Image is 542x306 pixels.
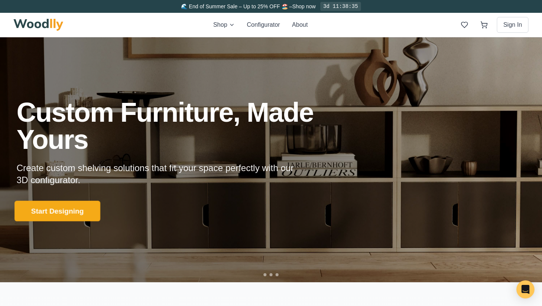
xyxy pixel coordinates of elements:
[17,99,354,153] h1: Custom Furniture, Made Yours
[181,3,292,9] span: 🌊 End of Summer Sale – Up to 25% OFF 🏖️ –
[213,20,234,29] button: Shop
[14,19,63,31] img: Woodlly
[17,162,306,186] p: Create custom shelving solutions that fit your space perfectly with our 3D configurator.
[516,280,534,298] div: Open Intercom Messenger
[320,2,361,11] div: 3d 11:38:35
[247,20,280,29] button: Configurator
[497,17,528,33] button: Sign In
[292,20,308,29] button: About
[15,200,100,221] button: Start Designing
[292,3,315,9] a: Shop now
